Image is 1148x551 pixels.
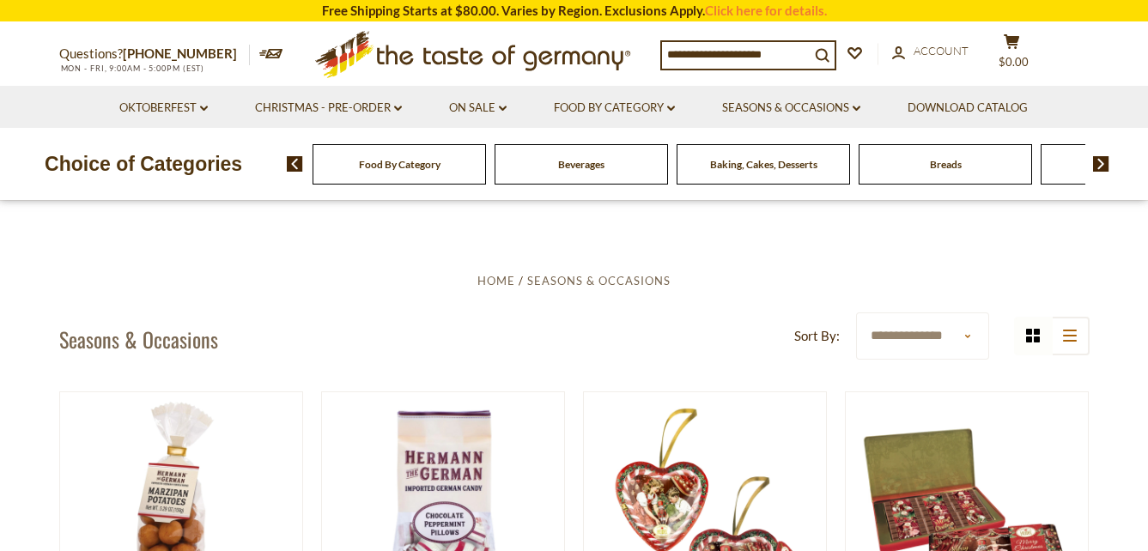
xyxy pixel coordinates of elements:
a: On Sale [449,99,507,118]
span: MON - FRI, 9:00AM - 5:00PM (EST) [59,64,205,73]
a: Home [477,274,515,288]
a: Click here for details. [705,3,827,18]
button: $0.00 [987,33,1038,76]
a: Download Catalog [908,99,1028,118]
label: Sort By: [794,325,840,347]
a: Baking, Cakes, Desserts [710,158,817,171]
p: Questions? [59,43,250,65]
a: Seasons & Occasions [722,99,860,118]
img: previous arrow [287,156,303,172]
a: Breads [930,158,962,171]
a: Food By Category [359,158,440,171]
a: [PHONE_NUMBER] [123,45,237,61]
span: Account [914,44,969,58]
span: $0.00 [999,55,1029,69]
img: next arrow [1093,156,1109,172]
a: Account [892,42,969,61]
a: Food By Category [554,99,675,118]
a: Oktoberfest [119,99,208,118]
h1: Seasons & Occasions [59,326,218,352]
a: Beverages [558,158,604,171]
a: Seasons & Occasions [527,274,671,288]
a: Christmas - PRE-ORDER [255,99,402,118]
